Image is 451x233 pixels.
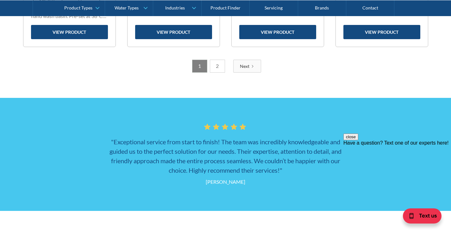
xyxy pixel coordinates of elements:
div: [PERSON_NAME] [206,178,245,186]
div: Product Types [64,5,92,10]
div: Next [240,63,249,69]
a: view product [135,25,212,39]
iframe: podium webchat widget prompt [343,134,451,209]
a: 1 [192,60,207,73]
div: Water Types [115,5,139,10]
iframe: podium webchat widget bubble [400,201,451,233]
h3: "Exceptional service from start to finish! The team was incredibly knowledgeable and guided us to... [104,137,347,175]
a: 2 [210,60,225,73]
div: List [23,60,428,73]
a: Next Page [233,60,261,73]
a: view product [31,25,108,39]
div: Industries [165,5,185,10]
a: view product [343,25,420,39]
a: view product [239,25,316,39]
